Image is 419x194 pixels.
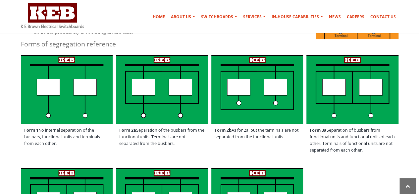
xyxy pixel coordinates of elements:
strong: Form 2a [119,127,136,133]
strong: Form 2b [215,127,232,133]
strong: Form 3a [310,127,327,133]
span: No internal separation of the busbars, functional units and terminals from each other. [21,124,113,150]
a: Careers [344,10,367,24]
strong: Form 1 [24,127,38,133]
img: K E Brown Electrical Switchboards [21,3,84,28]
a: News [326,10,343,24]
a: Home [150,10,168,24]
a: Services [240,10,268,24]
a: Contact Us [368,10,398,24]
span: As for 2a, but the terminals are not separated from the functional units. [211,124,303,144]
a: In-house Capabilities [269,10,326,24]
span: Separation of busbars from functional units and functional units of each other. Terminals of func... [306,124,398,157]
h4: Forms of segregation reference [21,39,398,48]
a: Switchboards [198,10,240,24]
a: About Us [168,10,198,24]
span: Separation of the busbars from the functional units. Terminals are not separated from the busbars. [116,124,208,150]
